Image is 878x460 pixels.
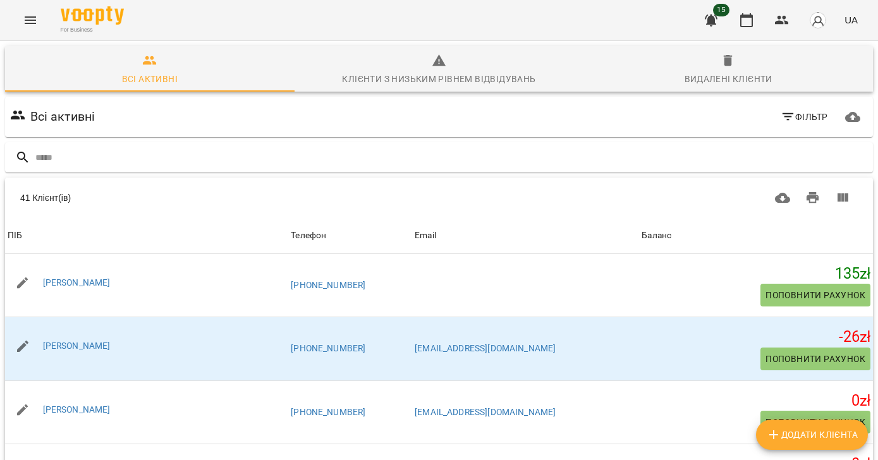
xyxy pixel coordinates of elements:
[122,71,178,87] div: Всі активні
[342,71,535,87] div: Клієнти з низьким рівнем відвідувань
[798,183,828,213] button: Друк
[760,411,870,433] button: Поповнити рахунок
[291,407,365,417] a: [PHONE_NUMBER]
[767,183,798,213] button: Завантажити CSV
[61,26,124,34] span: For Business
[15,5,46,35] button: Menu
[8,228,286,243] span: ПІБ
[642,228,671,243] div: Sort
[61,6,124,25] img: Voopty Logo
[756,420,868,450] button: Додати клієнта
[713,4,729,16] span: 15
[43,277,111,287] a: [PERSON_NAME]
[642,264,870,284] h5: 135 zł
[415,228,637,243] span: Email
[776,106,833,128] button: Фільтр
[291,228,410,243] span: Телефон
[642,327,870,347] h5: -26 zł
[415,228,436,243] div: Email
[30,107,95,126] h6: Всі активні
[765,287,865,303] span: Поповнити рахунок
[765,415,865,430] span: Поповнити рахунок
[20,191,419,204] div: 41 Клієнт(ів)
[43,404,111,415] a: [PERSON_NAME]
[415,228,436,243] div: Sort
[766,427,858,442] span: Додати клієнта
[291,343,365,353] a: [PHONE_NUMBER]
[43,341,111,351] a: [PERSON_NAME]
[827,183,858,213] button: Вигляд колонок
[839,8,863,32] button: UA
[8,228,22,243] div: Sort
[5,178,873,218] div: Table Toolbar
[642,228,671,243] div: Баланс
[291,228,326,243] div: Телефон
[642,228,870,243] span: Баланс
[685,71,772,87] div: Видалені клієнти
[642,391,870,411] h5: 0 zł
[291,228,326,243] div: Sort
[765,351,865,366] span: Поповнити рахунок
[844,13,858,27] span: UA
[8,228,22,243] div: ПІБ
[760,348,870,370] button: Поповнити рахунок
[415,343,556,353] a: [EMAIL_ADDRESS][DOMAIN_NAME]
[291,280,365,290] a: [PHONE_NUMBER]
[760,284,870,306] button: Поповнити рахунок
[809,11,827,29] img: avatar_s.png
[781,109,828,124] span: Фільтр
[415,407,556,417] a: [EMAIL_ADDRESS][DOMAIN_NAME]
